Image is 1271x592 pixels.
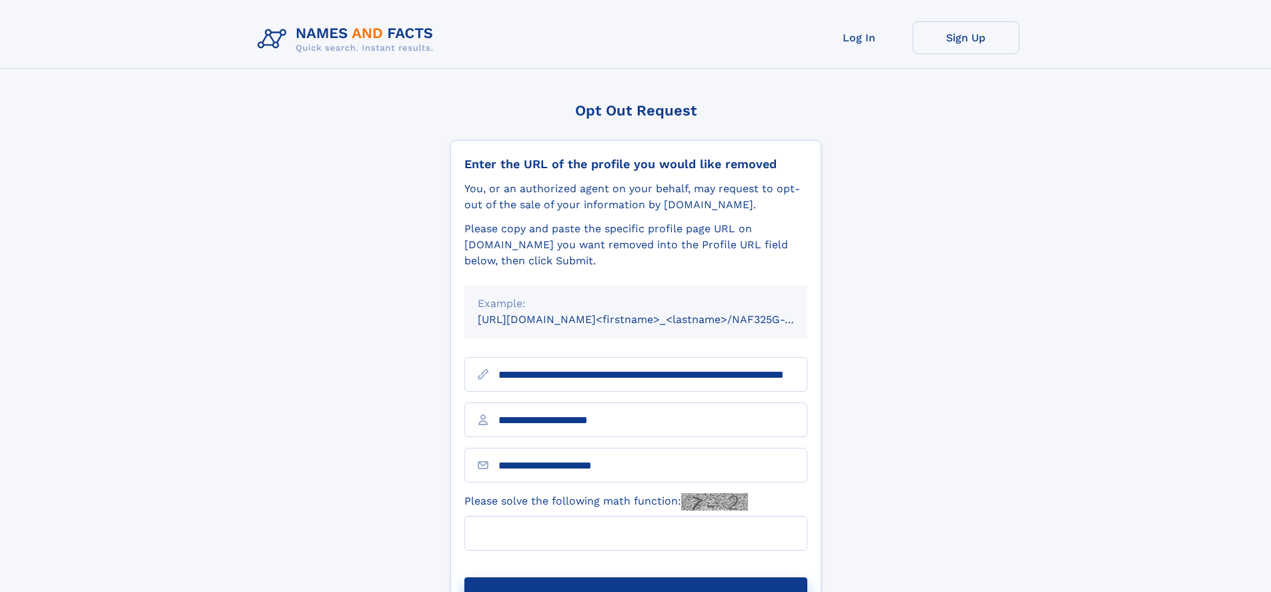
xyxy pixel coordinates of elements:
img: Logo Names and Facts [252,21,444,57]
small: [URL][DOMAIN_NAME]<firstname>_<lastname>/NAF325G-xxxxxxxx [478,313,833,326]
div: You, or an authorized agent on your behalf, may request to opt-out of the sale of your informatio... [464,181,807,213]
a: Sign Up [913,21,1019,54]
label: Please solve the following math function: [464,493,748,511]
div: Opt Out Request [450,102,821,119]
a: Log In [806,21,913,54]
div: Example: [478,296,794,312]
div: Please copy and paste the specific profile page URL on [DOMAIN_NAME] you want removed into the Pr... [464,221,807,269]
div: Enter the URL of the profile you would like removed [464,157,807,172]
